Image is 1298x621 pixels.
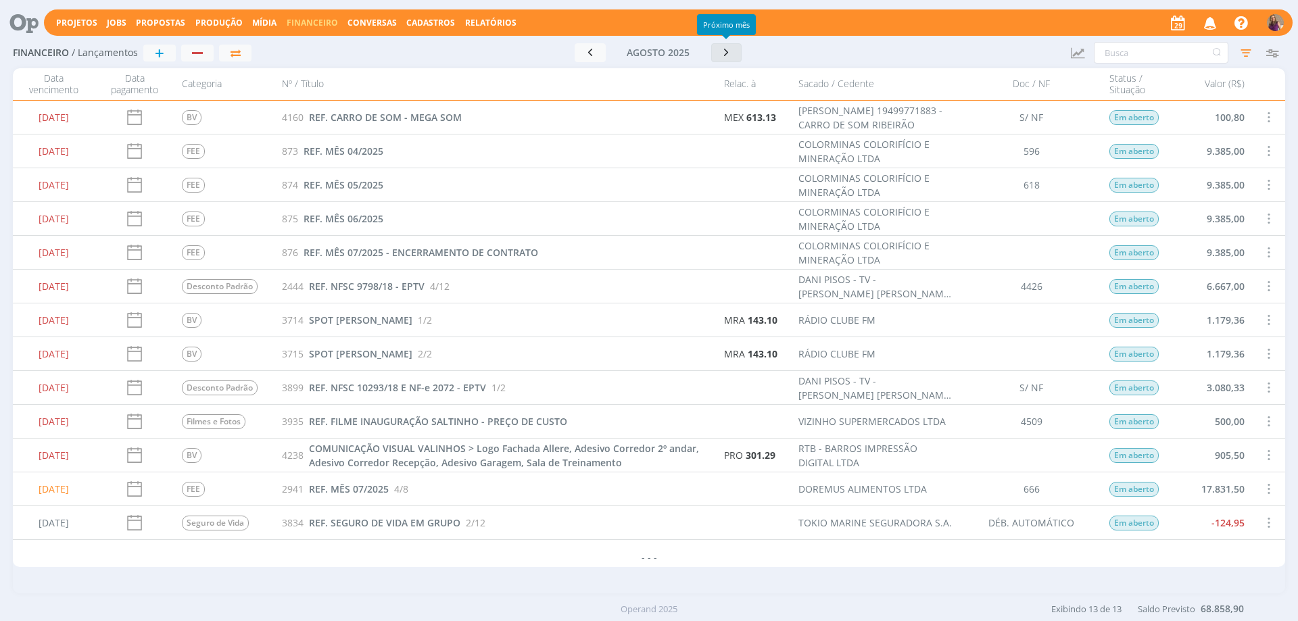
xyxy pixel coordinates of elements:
b: 143.10 [748,347,777,360]
span: 873 [282,144,298,158]
span: 2/12 [466,516,485,530]
div: 618 [961,168,1103,201]
div: [DATE] [13,439,94,472]
a: REF. MÊS 07/2025 - ENCERRAMENTO DE CONTRATO [304,245,538,259]
span: Em aberto [1109,313,1159,328]
div: RÁDIO CLUBE FM [798,347,875,361]
span: 875 [282,212,298,226]
span: FEE [182,245,205,260]
span: 4238 [282,448,304,462]
span: Em aberto [1109,245,1159,260]
div: RÁDIO CLUBE FM [798,313,875,327]
div: 500,00 [1170,405,1251,438]
div: COLORMINAS COLORIFÍCIO E MINERAÇÃO LTDA [798,171,954,199]
div: 6.667,00 [1170,270,1251,303]
span: BV [182,448,201,463]
span: FEE [182,212,205,226]
div: [DATE] [13,101,94,134]
a: Produção [195,17,243,28]
div: -124,95 [1170,506,1251,539]
span: 3899 [282,380,304,395]
div: Próximo mês [697,14,756,35]
div: 9.385,00 [1170,134,1251,168]
span: 874 [282,178,298,192]
span: Desconto Padrão [182,380,258,395]
span: REF. NFSC 9798/18 - EPTV [309,280,425,293]
span: BV [182,110,201,125]
div: S/ NF [961,371,1103,404]
span: FEE [182,482,205,497]
button: Jobs [103,18,130,28]
span: REF. CARRO DE SOM - MEGA SOM [309,111,462,124]
span: 2/2 [418,347,432,361]
span: / Lançamentos [72,47,138,59]
span: + [155,45,164,61]
a: Mídia [252,17,277,28]
div: Data vencimento [13,72,94,96]
a: REF. MÊS 05/2025 [304,178,383,192]
div: [DATE] [13,371,94,404]
div: [DATE] [13,134,94,168]
button: Mídia [248,18,281,28]
a: REF. SEGURO DE VIDA EM GRUPO [309,516,460,530]
div: Data pagamento [94,72,175,96]
button: A [1266,11,1284,34]
div: Valor (R$) [1170,72,1251,96]
span: 3714 [282,313,304,327]
div: [DATE] [13,506,94,539]
div: DANI PISOS - TV - [PERSON_NAME] [PERSON_NAME] DOS [PERSON_NAME] LTDA [798,374,954,402]
span: REF. NFSC 10293/18 E NF-e 2072 - EPTV [309,381,486,394]
div: [DATE] [13,472,94,505]
span: Em aberto [1109,448,1159,463]
div: 4426 [961,270,1103,303]
span: REF. FILME INAUGURAÇÃO SALTINHO - PREÇO DE CUSTO [309,415,567,428]
div: 666 [961,472,1103,505]
span: Em aberto [1109,212,1159,226]
div: 9.385,00 [1170,202,1251,235]
a: PRO301.29 [724,448,775,462]
div: S/ NF [961,101,1103,134]
span: FEE [182,144,205,159]
span: 3715 [282,347,304,361]
span: Em aberto [1109,279,1159,294]
div: COLORMINAS COLORIFÍCIO E MINERAÇÃO LTDA [798,239,954,267]
div: [DATE] [13,337,94,370]
span: Em aberto [1109,414,1159,429]
div: 9.385,00 [1170,236,1251,269]
a: MEX613.13 [724,110,776,124]
input: Busca [1094,42,1228,64]
div: 905,50 [1170,439,1251,472]
button: Projetos [52,18,101,28]
button: Financeiro [283,18,342,28]
a: Relatórios [465,17,516,28]
span: 2444 [282,279,304,293]
button: Relatórios [461,18,521,28]
div: DÉB. AUTOMÁTICO [961,506,1103,539]
a: REF. MÊS 07/2025 [309,482,389,496]
div: [DATE] [13,236,94,269]
div: [DATE] [13,405,94,438]
span: Em aberto [1109,144,1159,159]
span: 2941 [282,482,304,496]
a: Projetos [56,17,97,28]
b: 68.858,90 [1201,602,1244,615]
a: REF. NFSC 9798/18 - EPTV [309,279,425,293]
span: 4/12 [430,279,450,293]
span: Seguro de Vida [182,516,249,530]
div: 1.179,36 [1170,303,1251,337]
span: FEE [182,178,205,193]
span: REF. MÊS 05/2025 [304,178,383,191]
div: [DATE] [13,168,94,201]
span: REF. MÊS 07/2025 [309,482,389,495]
button: agosto 2025 [606,43,711,62]
button: Cadastros [402,18,459,28]
div: TOKIO MARINE SEGURADORA S.A. [798,516,952,530]
button: + [143,45,176,61]
div: Relac. à [717,72,792,96]
div: 4509 [961,405,1103,438]
div: Sacado / Cedente [792,72,961,96]
b: 301.29 [746,449,775,462]
div: COLORMINAS COLORIFÍCIO E MINERAÇÃO LTDA [798,205,954,233]
span: Financeiro [13,47,69,59]
b: 613.13 [746,111,776,124]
